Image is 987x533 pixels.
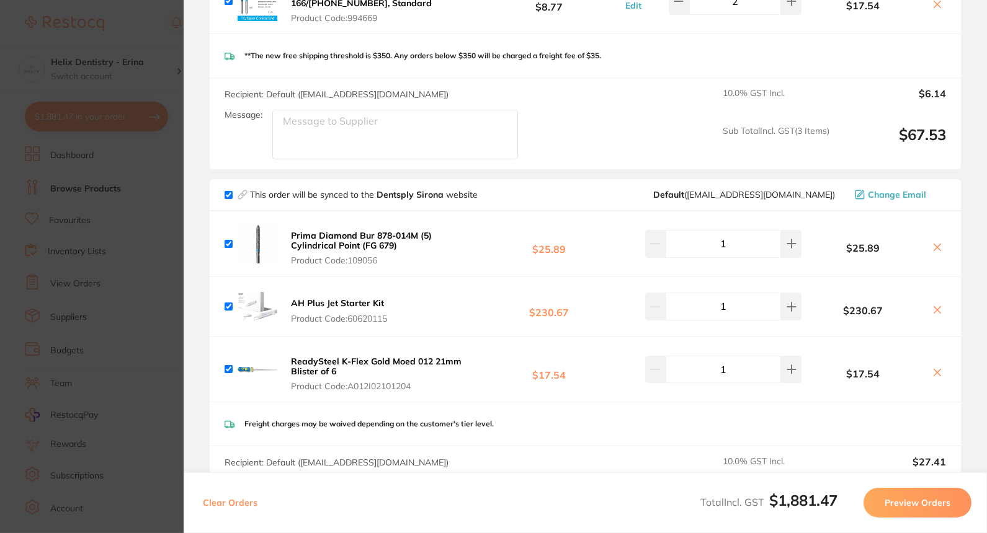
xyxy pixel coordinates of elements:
span: Product Code: A012I02101204 [291,381,473,391]
span: Product Code: 109056 [291,255,473,265]
b: $230.67 [477,295,622,318]
span: Recipient: Default ( [EMAIL_ADDRESS][DOMAIN_NAME] ) [225,89,449,100]
button: Prima Diamond Bur 878-014M (5) Cylindrical Point (FG 679) Product Code:109056 [287,230,477,266]
b: $17.54 [477,358,622,381]
button: AH Plus Jet Starter Kit Product Code:60620115 [287,297,391,324]
p: This order will be synced to the website [250,190,478,200]
label: Message: [225,110,262,120]
span: Change Email [868,190,926,200]
button: Change Email [851,189,946,200]
span: 10.0 % GST Incl. [723,88,829,115]
span: Sub Total Incl. GST ( 3 Items) [723,126,829,160]
span: Total Incl. GST [700,496,837,508]
b: Default [653,189,684,200]
b: $25.89 [802,242,924,253]
output: $67.53 [839,126,946,160]
img: eHhxdDU2ag [238,350,277,389]
button: ReadySteel K-Flex Gold Moed 012 21mm Blister of 6 Product Code:A012I02101204 [287,356,477,392]
span: Product Code: 994669 [291,13,473,23]
button: Preview Orders [864,488,971,518]
b: ReadySteel K-Flex Gold Moed 012 21mm Blister of 6 [291,356,462,377]
output: $6.14 [839,88,946,115]
output: $27.41 [839,456,946,483]
button: Clear Orders [199,488,261,518]
p: **The new free shipping threshold is $350. Any orders below $350 will be charged a freight fee of... [244,51,601,60]
strong: Dentsply Sirona [377,189,446,200]
b: Prima Diamond Bur 878-014M (5) Cylindrical Point (FG 679) [291,230,432,251]
b: $17.54 [802,368,924,379]
span: 10.0 % GST Incl. [723,456,829,483]
img: cHd3bjJxdw [238,287,277,327]
span: Recipient: Default ( [EMAIL_ADDRESS][DOMAIN_NAME] ) [225,457,449,468]
b: $1,881.47 [769,491,837,509]
span: Product Code: 60620115 [291,314,387,324]
p: Freight charges may be waived depending on the customer's tier level. [244,420,494,428]
img: MXA0b2c1dQ [238,224,277,263]
b: $230.67 [802,305,924,316]
b: AH Plus Jet Starter Kit [291,297,384,309]
span: clientservices@dentsplysirona.com [653,190,835,200]
b: $25.89 [477,232,622,255]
